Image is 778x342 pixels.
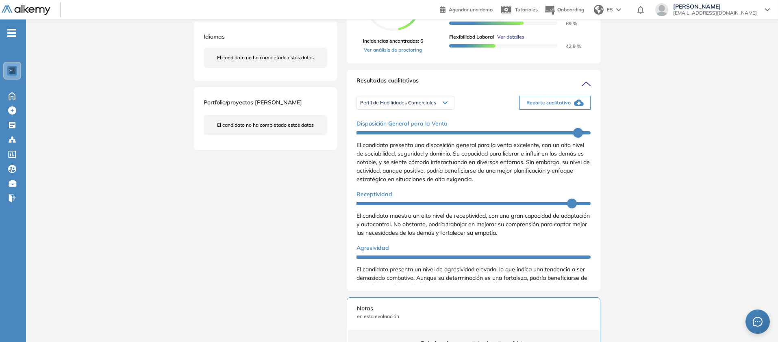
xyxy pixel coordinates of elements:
[7,32,16,34] i: -
[449,33,494,41] span: Flexibilidad Laboral
[449,6,493,13] span: Agendar una demo
[673,3,757,10] span: [PERSON_NAME]
[9,67,15,74] img: https://assets.alkemy.org/workspaces/1802/d452bae4-97f6-47ab-b3bf-1c40240bc960.jpg
[594,5,604,15] img: world
[526,99,571,106] span: Reporte cualitativo
[544,1,584,19] button: Onboarding
[356,76,419,89] span: Resultados cualitativos
[356,190,392,199] span: Receptividad
[356,212,590,236] span: El candidato muestra un alto nivel de receptividad, con una gran capacidad de adaptación y autoco...
[204,99,302,106] span: Portfolio/proyectos [PERSON_NAME]
[494,33,524,41] button: Ver detalles
[519,96,591,110] button: Reporte cualitativo
[556,43,581,49] span: 42.9 %
[356,119,448,128] span: Disposición General para la Venta
[356,141,590,183] span: El candidato presenta una disposición general para la venta excelente, con un alto nivel de socia...
[363,37,423,45] span: Incidencias encontradas: 6
[557,6,584,13] span: Onboarding
[753,317,763,327] span: message
[616,8,621,11] img: arrow
[204,33,225,40] span: Idiomas
[357,304,590,313] span: Notas
[556,20,577,26] span: 69 %
[673,10,757,16] span: [EMAIL_ADDRESS][DOMAIN_NAME]
[217,121,314,129] span: El candidato no ha completado estos datos
[2,5,50,15] img: Logo
[356,266,587,290] span: El candidato presenta un nivel de agresividad elevado, lo que indica una tendencia a ser demasiad...
[357,313,590,320] span: en esta evaluación
[607,6,613,13] span: ES
[360,100,436,106] span: Perfil de Habilidades Comerciales
[363,46,423,54] a: Ver análisis de proctoring
[515,6,538,13] span: Tutoriales
[217,54,314,61] span: El candidato no ha completado estos datos
[440,4,493,14] a: Agendar una demo
[356,244,389,252] span: Agresividad
[497,33,524,41] span: Ver detalles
